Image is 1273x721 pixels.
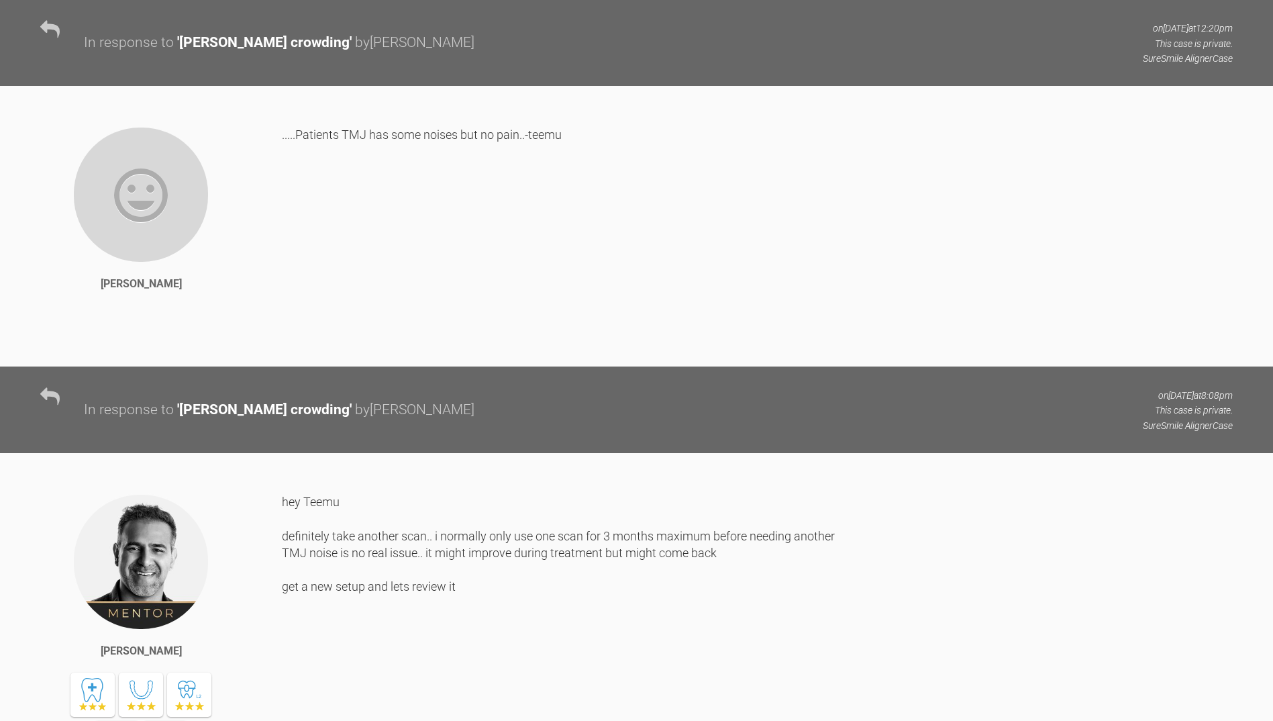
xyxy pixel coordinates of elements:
[177,32,352,54] div: ' [PERSON_NAME] crowding '
[282,126,1233,346] div: .....Patients TMJ has some noises but no pain..-teemu
[1143,36,1233,51] p: This case is private.
[72,493,209,630] img: Tif Qureshi
[1143,418,1233,433] p: SureSmile Aligner Case
[72,126,209,263] img: Teemu Savola
[101,642,182,660] div: [PERSON_NAME]
[177,399,352,422] div: ' [PERSON_NAME] crowding '
[84,32,174,54] div: In response to
[101,275,182,293] div: [PERSON_NAME]
[1143,388,1233,403] p: on [DATE] at 8:08pm
[1143,21,1233,36] p: on [DATE] at 12:20pm
[1143,51,1233,66] p: SureSmile Aligner Case
[84,399,174,422] div: In response to
[355,399,474,422] div: by [PERSON_NAME]
[1143,403,1233,418] p: This case is private.
[355,32,474,54] div: by [PERSON_NAME]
